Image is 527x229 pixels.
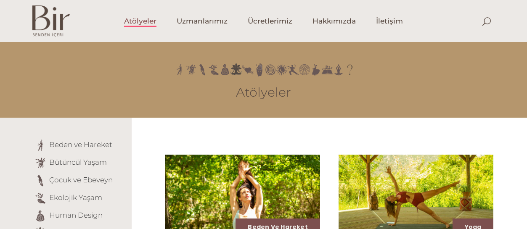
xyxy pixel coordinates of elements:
span: Atölyeler [124,16,156,26]
span: Ücretlerimiz [248,16,292,26]
span: Hakkımızda [312,16,356,26]
span: İletişim [376,16,403,26]
a: Bütüncül Yaşam [49,158,107,166]
a: Ekolojik Yaşam [49,193,102,202]
a: Beden ve Hareket [49,140,112,149]
a: Human Design [49,211,103,219]
span: Uzmanlarımız [177,16,228,26]
a: Çocuk ve Ebeveyn [49,176,113,184]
